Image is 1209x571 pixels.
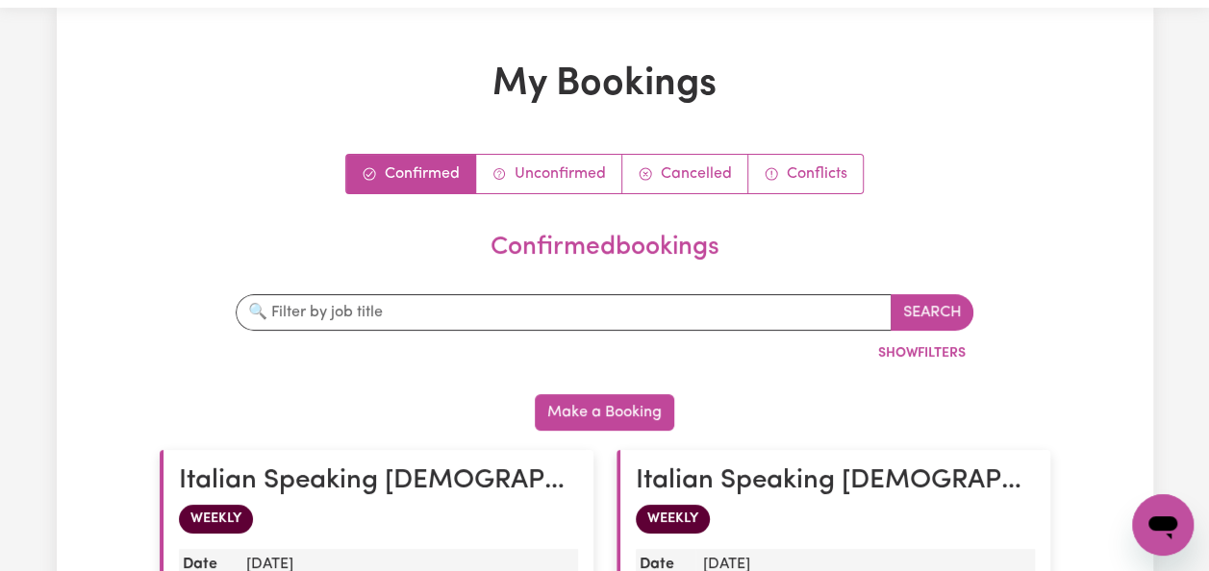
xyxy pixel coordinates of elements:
[179,505,253,534] span: WEEKLY
[1132,494,1194,556] iframe: Button to launch messaging window
[167,233,1043,263] h2: confirmed bookings
[636,505,1035,534] div: WEEKLY booking
[160,62,1050,108] h1: My Bookings
[236,294,893,331] input: 🔍 Filter by job title
[636,465,1035,498] h2: Italian Speaking Female Support Worker Needed In Merrylands, NSW
[476,155,622,193] a: Unconfirmed bookings
[869,338,973,368] button: ShowFilters
[622,155,748,193] a: Cancelled bookings
[891,294,973,331] button: Search
[877,346,917,360] span: Show
[748,155,863,193] a: Conflict bookings
[636,505,710,534] span: WEEKLY
[535,394,674,431] button: Make a Booking
[346,155,476,193] a: Confirmed bookings
[179,505,578,534] div: WEEKLY booking
[179,465,578,498] h2: Italian Speaking Female Support Worker Needed In Merrylands, NSW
